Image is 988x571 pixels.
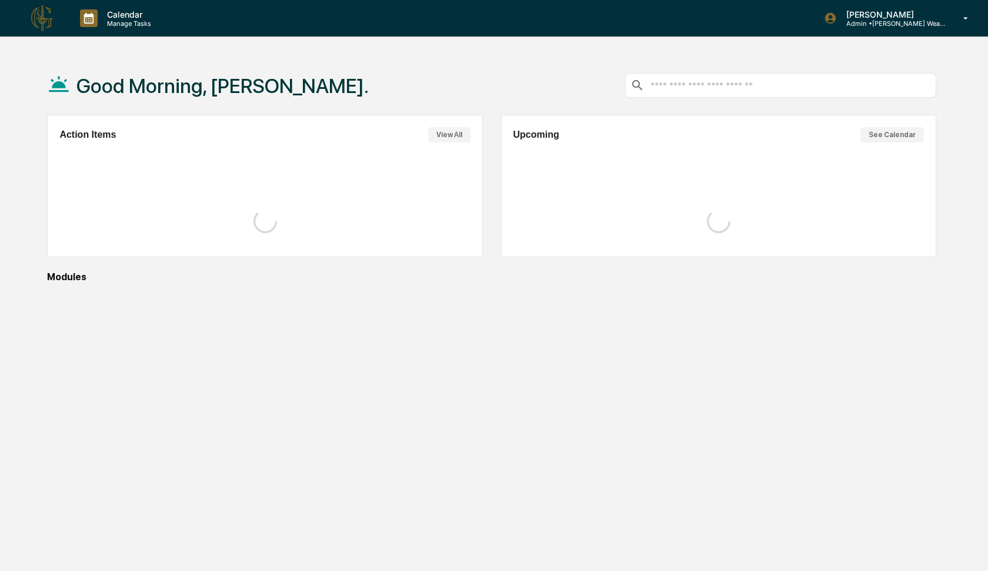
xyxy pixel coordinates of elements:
h1: Good Morning, [PERSON_NAME]. [76,74,369,98]
p: [PERSON_NAME] [837,9,946,19]
p: Calendar [98,9,157,19]
img: logo [28,4,56,32]
button: See Calendar [860,127,924,142]
h2: Upcoming [513,130,559,140]
p: Manage Tasks [98,19,157,28]
h2: Action Items [59,130,116,140]
button: View All [428,127,470,142]
div: Modules [47,271,936,283]
p: Admin • [PERSON_NAME] Wealth Advisors [837,19,946,28]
